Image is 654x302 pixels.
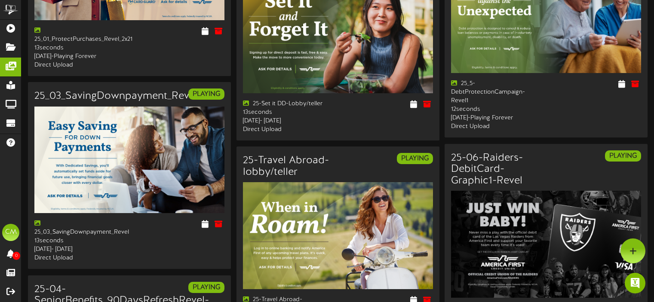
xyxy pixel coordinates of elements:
[451,79,540,105] div: 25_5-DebtProtectionCampaign-Revel1
[34,220,123,237] div: 25_03_SavingDownpayment_Revel
[34,245,123,254] div: [DATE] - [DATE]
[401,155,429,162] strong: PLAYING
[2,224,19,241] div: CM
[193,90,220,98] strong: PLAYING
[34,107,224,214] img: 5b6c53fd-7f5c-4387-a47a-a6fbfa6a233a.png
[243,117,332,125] div: [DATE] - [DATE]
[609,152,637,160] strong: PLAYING
[625,273,645,293] div: Open Intercom Messenger
[34,61,123,70] div: Direct Upload
[451,153,540,186] h3: 25-06-Raiders-DebitCard-Graphic1-Revel
[451,105,540,114] div: 12 seconds
[34,44,123,52] div: 13 seconds
[34,52,123,61] div: [DATE] - Playing Forever
[451,191,641,298] img: a8baf3d4-89b1-4a83-8941-a83826459dcf.png
[243,100,332,108] div: 25-Set it DD-Lobby/teller
[34,91,197,102] h3: 25_03_SavingDownpayment_Revel
[451,114,540,122] div: [DATE] - Playing Forever
[451,122,540,131] div: Direct Upload
[243,108,332,117] div: 13 seconds
[12,252,20,260] span: 0
[243,182,433,289] img: 126f372f-75f8-4635-93e2-5c3e8d1eb03c.png
[34,237,123,245] div: 13 seconds
[34,27,123,44] div: 25_01_ProtectPurchases_Revel_2x21
[193,284,220,291] strong: PLAYING
[243,125,332,134] div: Direct Upload
[243,155,332,178] h3: 25-Travel Abroad-lobby/teller
[34,254,123,262] div: Direct Upload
